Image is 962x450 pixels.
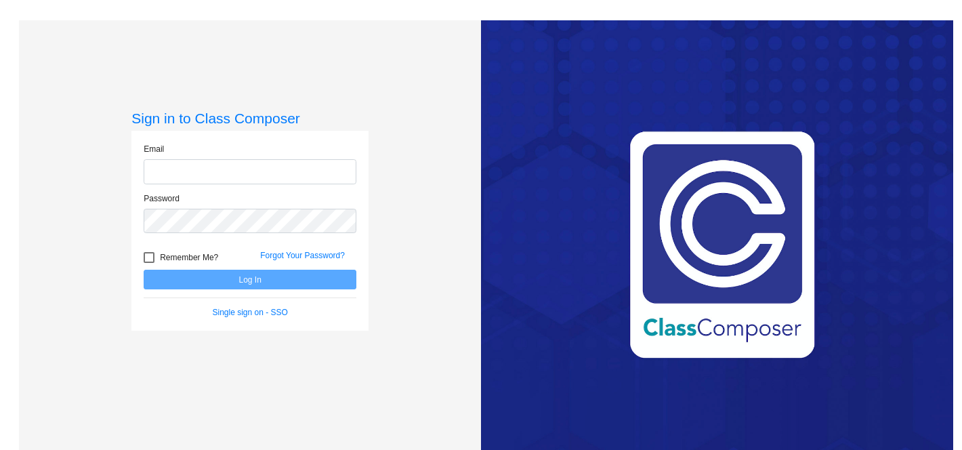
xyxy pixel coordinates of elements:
label: Email [144,143,164,155]
h3: Sign in to Class Composer [131,110,369,127]
a: Single sign on - SSO [213,308,288,317]
label: Password [144,192,180,205]
button: Log In [144,270,356,289]
a: Forgot Your Password? [260,251,345,260]
span: Remember Me? [160,249,218,266]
